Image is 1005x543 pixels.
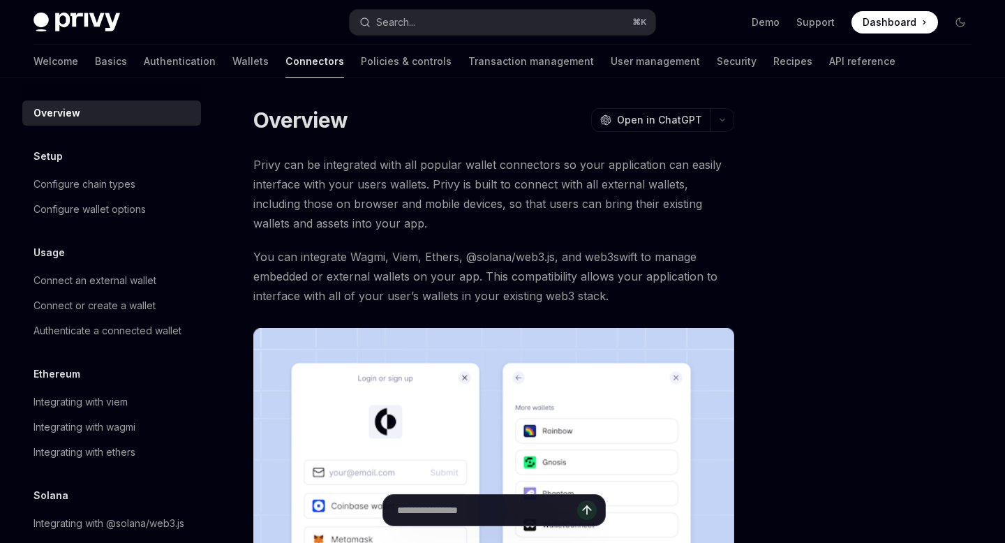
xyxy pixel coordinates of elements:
div: Integrating with @solana/web3.js [33,515,184,532]
h5: Solana [33,487,68,504]
a: Authentication [144,45,216,78]
a: Welcome [33,45,78,78]
a: Authenticate a connected wallet [22,318,201,343]
button: Open in ChatGPT [591,108,710,132]
div: Configure wallet options [33,201,146,218]
a: Support [796,15,835,29]
div: Integrating with wagmi [33,419,135,436]
a: Overview [22,101,201,126]
div: Integrating with viem [33,394,128,410]
a: Policies & controls [361,45,452,78]
div: Configure chain types [33,176,135,193]
button: Send message [577,500,597,520]
a: Demo [752,15,780,29]
span: You can integrate Wagmi, Viem, Ethers, @solana/web3.js, and web3swift to manage embedded or exter... [253,247,734,306]
span: ⌘ K [632,17,647,28]
a: Integrating with ethers [22,440,201,465]
span: Dashboard [863,15,916,29]
h5: Setup [33,148,63,165]
div: Overview [33,105,80,121]
a: Integrating with viem [22,389,201,415]
button: Search...⌘K [350,10,655,35]
a: Integrating with @solana/web3.js [22,511,201,536]
img: dark logo [33,13,120,32]
span: Open in ChatGPT [617,113,702,127]
a: Connect an external wallet [22,268,201,293]
a: Connectors [285,45,344,78]
h5: Usage [33,244,65,261]
a: Connect or create a wallet [22,293,201,318]
button: Toggle dark mode [949,11,971,34]
span: Privy can be integrated with all popular wallet connectors so your application can easily interfa... [253,155,734,233]
a: Basics [95,45,127,78]
a: Configure chain types [22,172,201,197]
div: Connect an external wallet [33,272,156,289]
a: Configure wallet options [22,197,201,222]
div: Connect or create a wallet [33,297,156,314]
h5: Ethereum [33,366,80,382]
h1: Overview [253,107,348,133]
a: API reference [829,45,895,78]
div: Integrating with ethers [33,444,135,461]
a: Wallets [232,45,269,78]
a: Transaction management [468,45,594,78]
a: Security [717,45,757,78]
a: User management [611,45,700,78]
a: Integrating with wagmi [22,415,201,440]
div: Search... [376,14,415,31]
a: Recipes [773,45,812,78]
div: Authenticate a connected wallet [33,322,181,339]
a: Dashboard [851,11,938,34]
